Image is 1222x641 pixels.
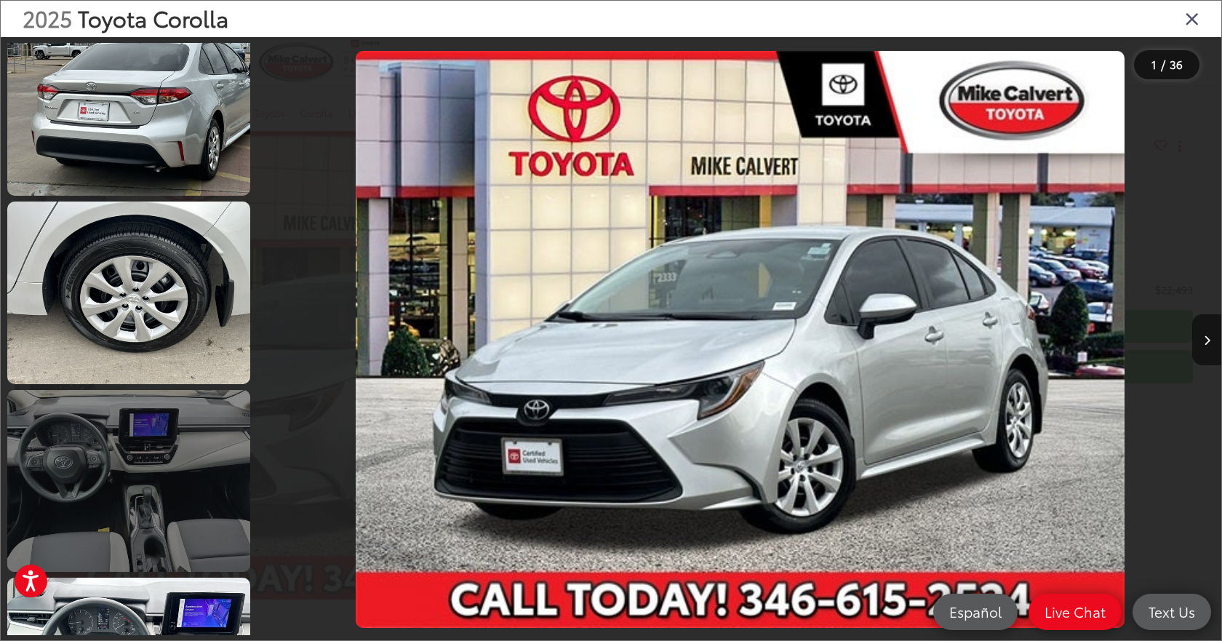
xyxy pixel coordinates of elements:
[942,602,1009,621] span: Español
[933,594,1018,630] a: Español
[1159,60,1167,70] span: /
[5,12,252,198] img: 2025 Toyota Corolla LE
[356,51,1125,628] img: 2025 Toyota Corolla LE
[1133,594,1211,630] a: Text Us
[1029,594,1122,630] a: Live Chat
[1151,56,1157,72] span: 1
[1170,56,1183,72] span: 36
[1037,602,1113,621] span: Live Chat
[1185,9,1199,28] i: Close gallery
[1141,602,1202,621] span: Text Us
[23,2,72,33] span: 2025
[5,200,252,386] img: 2025 Toyota Corolla LE
[78,2,228,33] span: Toyota Corolla
[1192,314,1221,365] button: Next image
[260,51,1221,628] div: 2025 Toyota Corolla LE 0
